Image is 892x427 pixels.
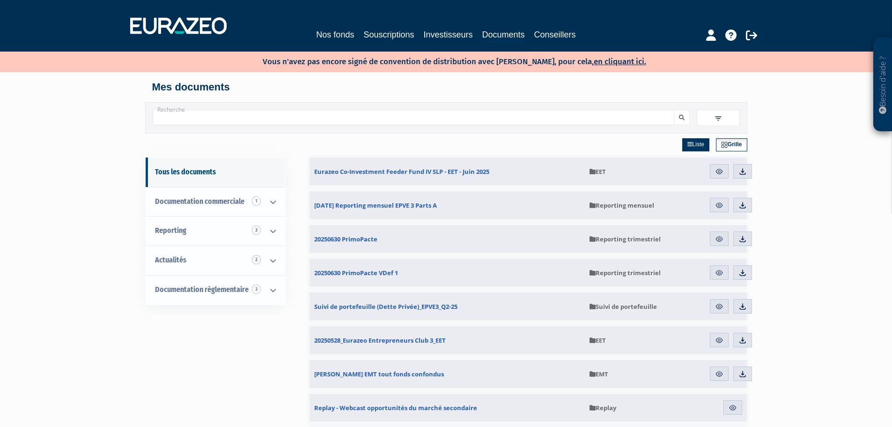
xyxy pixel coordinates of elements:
[738,167,747,176] img: download.svg
[738,269,747,277] img: download.svg
[316,28,354,41] a: Nos fonds
[146,187,285,217] a: Documentation commerciale 1
[310,394,585,422] a: Replay - Webcast opportunités du marché secondaire
[715,336,723,345] img: eye.svg
[155,226,186,235] span: Reporting
[314,336,446,345] span: 20250528_Eurazeo Entrepreneurs Club 3_EET
[236,54,646,67] p: Vous n'avez pas encore signé de convention de distribution avec [PERSON_NAME], pour cela,
[314,235,377,243] span: 20250630 PrimoPacte
[146,216,285,246] a: Reporting 3
[729,404,737,412] img: eye.svg
[714,114,722,123] img: filter.svg
[590,235,661,243] span: Reporting trimestriel
[153,110,674,125] input: Recherche
[715,370,723,378] img: eye.svg
[310,191,585,219] a: [DATE] Reporting mensuel EPVE 3 Parts A
[252,196,261,206] span: 1
[252,255,261,264] span: 2
[715,201,723,210] img: eye.svg
[310,259,585,287] a: 20250630 PrimoPacte VDef 1
[715,167,723,176] img: eye.svg
[590,302,657,311] span: Suivi de portefeuille
[738,336,747,345] img: download.svg
[363,28,414,41] a: Souscriptions
[155,197,244,206] span: Documentation commerciale
[590,269,661,277] span: Reporting trimestriel
[155,285,249,294] span: Documentation règlementaire
[721,142,728,148] img: grid.svg
[314,201,437,210] span: [DATE] Reporting mensuel EPVE 3 Parts A
[310,326,585,354] a: 20250528_Eurazeo Entrepreneurs Club 3_EET
[314,370,444,378] span: [PERSON_NAME] EMT tout fonds confondus
[590,370,608,378] span: EMT
[715,235,723,243] img: eye.svg
[716,138,747,151] a: Grille
[314,269,398,277] span: 20250630 PrimoPacte VDef 1
[310,292,585,321] a: Suivi de portefeuille (Dette Privée)_EPVE3_Q2-25
[682,138,709,151] a: Liste
[146,157,285,187] a: Tous les documents
[738,370,747,378] img: download.svg
[738,201,747,210] img: download.svg
[130,17,227,34] img: 1732889491-logotype_eurazeo_blanc_rvb.png
[594,57,646,67] a: en cliquant ici.
[715,302,723,311] img: eye.svg
[738,302,747,311] img: download.svg
[146,246,285,275] a: Actualités 2
[155,255,186,264] span: Actualités
[146,275,285,305] a: Documentation règlementaire 3
[314,302,457,311] span: Suivi de portefeuille (Dette Privée)_EPVE3_Q2-25
[314,404,477,412] span: Replay - Webcast opportunités du marché secondaire
[738,235,747,243] img: download.svg
[590,167,606,176] span: EET
[534,28,576,41] a: Conseillers
[252,285,261,294] span: 3
[310,157,585,186] a: Eurazeo Co-Investment Feeder Fund IV SLP - EET - Juin 2025
[310,225,585,253] a: 20250630 PrimoPacte
[252,225,261,235] span: 3
[423,28,472,41] a: Investisseurs
[314,167,489,176] span: Eurazeo Co-Investment Feeder Fund IV SLP - EET - Juin 2025
[482,28,525,43] a: Documents
[152,82,740,93] h4: Mes documents
[877,43,888,127] p: Besoin d'aide ?
[590,336,606,345] span: EET
[590,404,616,412] span: Replay
[715,269,723,277] img: eye.svg
[310,360,585,388] a: [PERSON_NAME] EMT tout fonds confondus
[590,201,654,210] span: Reporting mensuel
